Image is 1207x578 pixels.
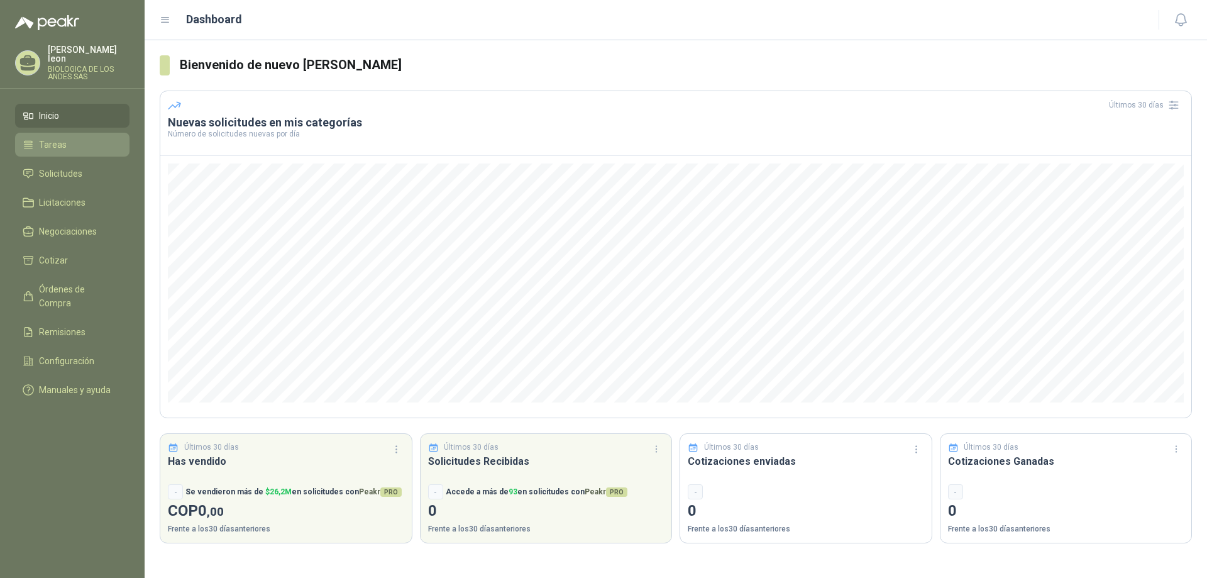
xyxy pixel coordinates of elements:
[39,167,82,181] span: Solicitudes
[380,487,402,497] span: PRO
[428,453,664,469] h3: Solicitudes Recibidas
[39,196,85,209] span: Licitaciones
[428,484,443,499] div: -
[184,442,239,453] p: Últimos 30 días
[168,484,183,499] div: -
[168,115,1184,130] h3: Nuevas solicitudes en mis categorías
[168,130,1184,138] p: Número de solicitudes nuevas por día
[359,487,402,496] span: Peakr
[15,104,130,128] a: Inicio
[15,15,79,30] img: Logo peakr
[964,442,1018,453] p: Últimos 30 días
[39,138,67,152] span: Tareas
[15,320,130,344] a: Remisiones
[168,453,404,469] h3: Has vendido
[39,109,59,123] span: Inicio
[688,484,703,499] div: -
[39,253,68,267] span: Cotizar
[39,282,118,310] span: Órdenes de Compra
[265,487,292,496] span: $ 26,2M
[207,504,224,519] span: ,00
[606,487,627,497] span: PRO
[15,277,130,315] a: Órdenes de Compra
[186,11,242,28] h1: Dashboard
[48,45,130,63] p: [PERSON_NAME] leon
[39,354,94,368] span: Configuración
[704,442,759,453] p: Últimos 30 días
[428,523,664,535] p: Frente a los 30 días anteriores
[15,162,130,186] a: Solicitudes
[428,499,664,523] p: 0
[948,499,1184,523] p: 0
[15,248,130,272] a: Cotizar
[509,487,517,496] span: 93
[180,55,1192,75] h3: Bienvenido de nuevo [PERSON_NAME]
[39,325,85,339] span: Remisiones
[446,486,627,498] p: Accede a más de en solicitudes con
[168,499,404,523] p: COP
[185,486,402,498] p: Se vendieron más de en solicitudes con
[585,487,627,496] span: Peakr
[688,523,924,535] p: Frente a los 30 días anteriores
[39,383,111,397] span: Manuales y ayuda
[198,502,224,520] span: 0
[168,523,404,535] p: Frente a los 30 días anteriores
[15,349,130,373] a: Configuración
[39,225,97,238] span: Negociaciones
[444,442,499,453] p: Últimos 30 días
[948,453,1184,469] h3: Cotizaciones Ganadas
[48,65,130,81] p: BIOLOGICA DE LOS ANDES SAS
[948,484,963,499] div: -
[688,499,924,523] p: 0
[15,133,130,157] a: Tareas
[15,191,130,214] a: Licitaciones
[1109,95,1184,115] div: Últimos 30 días
[688,453,924,469] h3: Cotizaciones enviadas
[948,523,1184,535] p: Frente a los 30 días anteriores
[15,378,130,402] a: Manuales y ayuda
[15,220,130,243] a: Negociaciones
